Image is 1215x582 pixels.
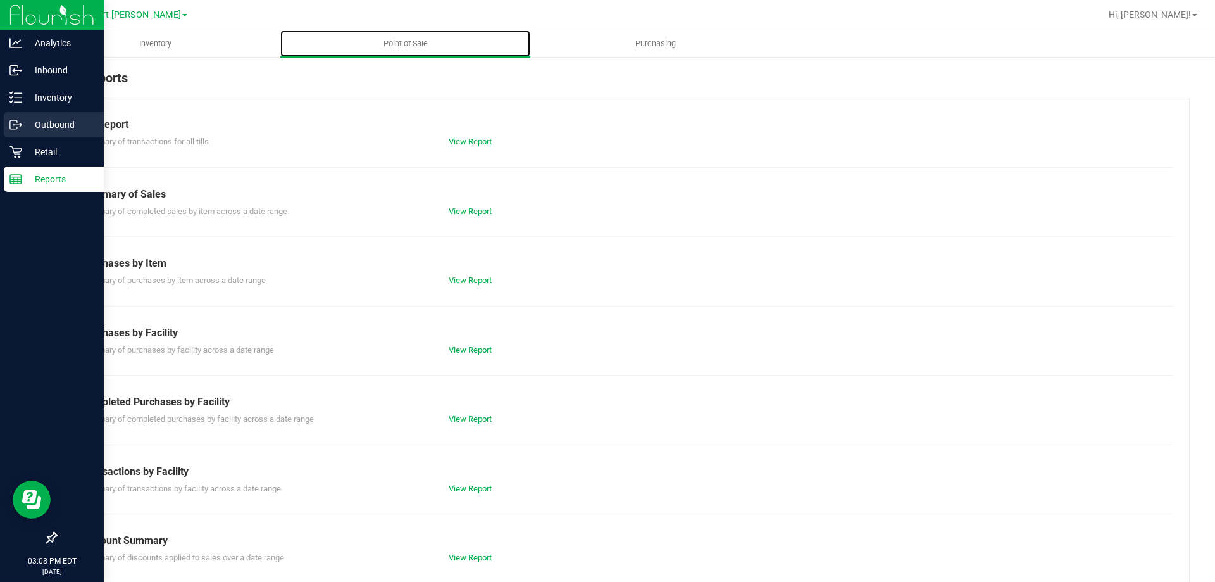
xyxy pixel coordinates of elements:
a: Point of Sale [280,30,530,57]
span: Summary of purchases by item across a date range [82,275,266,285]
p: Reports [22,172,98,187]
p: Inbound [22,63,98,78]
a: Inventory [30,30,280,57]
iframe: Resource center [13,481,51,519]
a: View Report [449,275,492,285]
a: Purchasing [530,30,780,57]
p: Retail [22,144,98,160]
inline-svg: Retail [9,146,22,158]
div: Purchases by Facility [82,326,1164,341]
span: Summary of completed sales by item across a date range [82,206,287,216]
p: Analytics [22,35,98,51]
div: POS Reports [56,68,1190,98]
div: Summary of Sales [82,187,1164,202]
span: Purchasing [618,38,693,49]
inline-svg: Analytics [9,37,22,49]
a: View Report [449,345,492,355]
span: Summary of completed purchases by facility across a date range [82,414,314,424]
p: 03:08 PM EDT [6,555,98,567]
a: View Report [449,137,492,146]
span: Hi, [PERSON_NAME]! [1109,9,1191,20]
a: View Report [449,553,492,562]
p: Outbound [22,117,98,132]
a: View Report [449,414,492,424]
span: Summary of transactions by facility across a date range [82,484,281,493]
span: Summary of purchases by facility across a date range [82,345,274,355]
div: Transactions by Facility [82,464,1164,479]
inline-svg: Inbound [9,64,22,77]
p: [DATE] [6,567,98,576]
inline-svg: Inventory [9,91,22,104]
inline-svg: Outbound [9,118,22,131]
span: Summary of discounts applied to sales over a date range [82,553,284,562]
div: Till Report [82,117,1164,132]
span: New Port [PERSON_NAME] [71,9,181,20]
div: Discount Summary [82,533,1164,548]
div: Purchases by Item [82,256,1164,271]
span: Point of Sale [366,38,445,49]
span: Summary of transactions for all tills [82,137,209,146]
span: Inventory [122,38,189,49]
a: View Report [449,484,492,493]
p: Inventory [22,90,98,105]
div: Completed Purchases by Facility [82,395,1164,410]
inline-svg: Reports [9,173,22,186]
a: View Report [449,206,492,216]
